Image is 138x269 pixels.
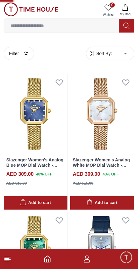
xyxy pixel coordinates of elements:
div: Chat with us now [6,203,132,228]
span: 40 % OFF [36,171,52,177]
a: Slazenger Women's Analog Blue MOP Dial Watch - SL.9.2534.3.06 [6,157,63,173]
span: My Bag [117,12,133,17]
button: Add to cart [4,196,67,210]
span: Conversation [88,261,117,266]
div: Find your dream watch—experts ready to assist! [6,182,132,195]
img: Slazenger Women's Analog White MOP Dial Watch - SL.9.2534.3.03 [70,74,134,154]
div: Conversation [68,247,137,268]
img: Slazenger Women's Analog Blue MOP Dial Watch - SL.9.2534.3.06 [4,74,67,154]
button: My Bag [116,3,134,18]
h4: AED 309.00 [73,170,100,178]
div: Add to cart [20,199,51,206]
a: 0Wishlist [100,3,116,18]
span: Sort By: [95,50,112,57]
button: Add to cart [70,196,134,210]
a: Slazenger Women's Analog White MOP Dial Watch - SL.9.2534.3.03 [73,157,130,173]
div: Home [1,247,67,268]
div: Add to cart [87,199,117,206]
h4: AED 309.00 [6,170,34,178]
a: Home [44,255,51,263]
span: Wishlist [100,13,116,17]
img: Company logo [7,7,19,19]
div: Chat Widget [119,251,133,264]
div: AED 515.00 [73,180,93,186]
img: ... [4,3,58,16]
span: Home [27,261,40,266]
span: 40 % OFF [103,171,119,177]
em: Minimize [119,6,132,19]
span: Chat with us now [28,212,121,220]
button: Sort By: [89,50,112,57]
span: 0 [110,3,115,8]
button: Filter [4,47,34,60]
div: AED 515.00 [6,180,27,186]
div: Timehousecompany [6,167,119,179]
